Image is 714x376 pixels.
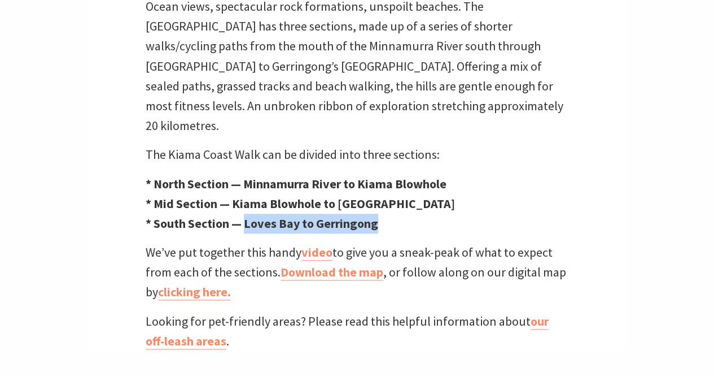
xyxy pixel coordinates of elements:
a: Download the map [281,264,383,280]
p: The Kiama Coast Walk can be divided into three sections: [146,145,569,165]
p: We’ve put together this handy to give you a sneak-peak of what to expect from each of the section... [146,243,569,302]
p: Looking for pet-friendly areas? Please read this helpful information about . [146,312,569,351]
strong: * North Section — Minnamurra River to Kiama Blowhole [146,176,446,192]
a: video [301,244,332,261]
strong: * South Section — Loves Bay to Gerringong [146,215,378,231]
a: our off-leash areas [146,313,549,349]
strong: * Mid Section — Kiama Blowhole to [GEOGRAPHIC_DATA] [146,196,455,211]
a: clicking here. [158,284,231,300]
